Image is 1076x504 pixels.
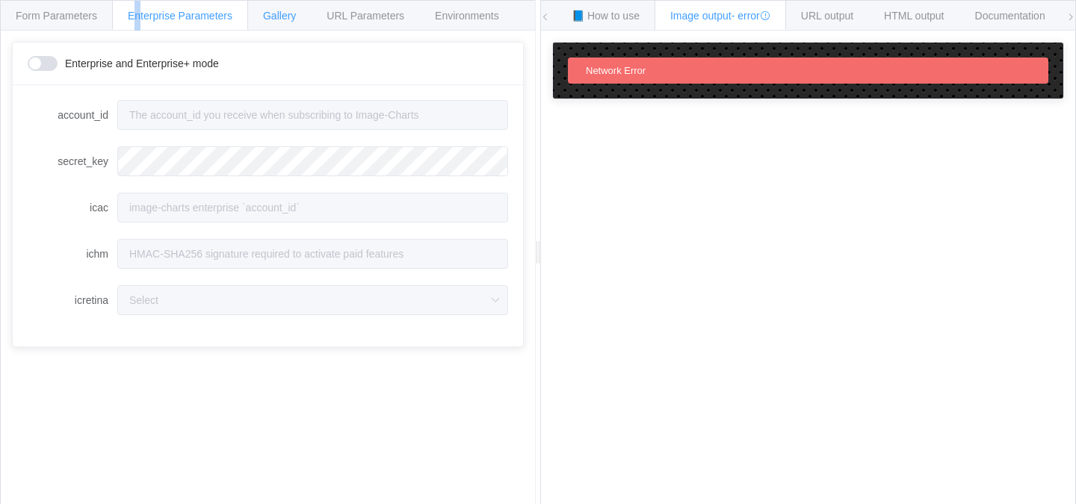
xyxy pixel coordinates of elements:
span: Network Error [586,65,646,76]
input: HMAC-SHA256 signature required to activate paid features [117,239,508,269]
span: HTML output [884,10,944,22]
label: ichm [28,239,117,269]
input: image-charts enterprise `account_id` [117,193,508,223]
span: Enterprise and Enterprise+ mode [65,58,219,69]
span: 📘 How to use [572,10,640,22]
span: URL Parameters [327,10,404,22]
span: Form Parameters [16,10,97,22]
span: - error [732,10,770,22]
span: Image output [670,10,770,22]
span: Documentation [975,10,1045,22]
input: Select [117,285,508,315]
label: icac [28,193,117,223]
span: URL output [801,10,853,22]
input: The account_id you receive when subscribing to Image-Charts [117,100,508,130]
span: Enterprise Parameters [128,10,232,22]
label: secret_key [28,146,117,176]
label: icretina [28,285,117,315]
label: account_id [28,100,117,130]
span: Environments [435,10,499,22]
span: Gallery [263,10,296,22]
